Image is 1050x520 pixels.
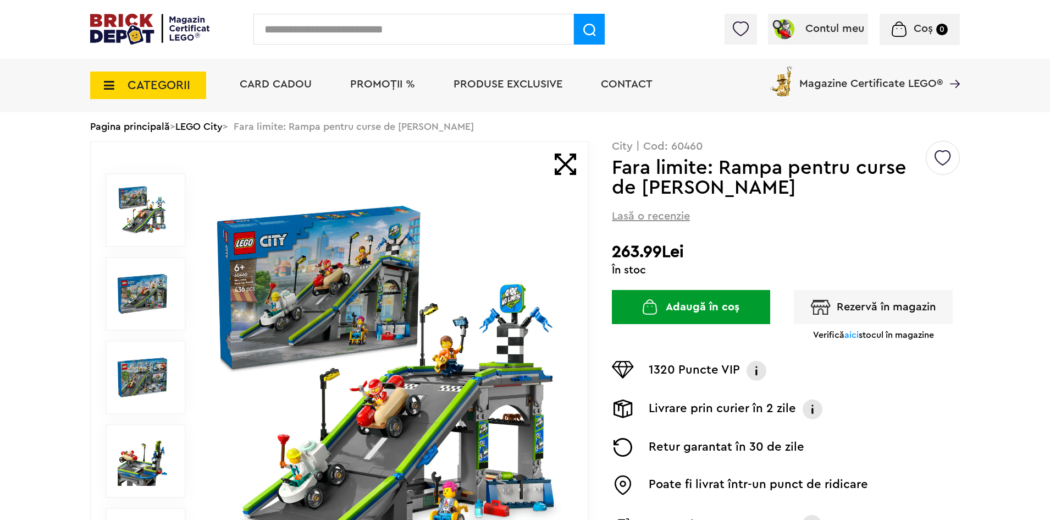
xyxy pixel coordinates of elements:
[805,23,864,34] span: Contul meu
[90,122,170,132] a: Pagina principală
[844,331,859,340] span: aici
[936,24,948,35] small: 0
[649,361,740,381] p: 1320 Puncte VIP
[943,64,960,75] a: Magazine Certificate LEGO®
[118,353,167,402] img: Fara limite: Rampa pentru curse de masini LEGO 60460
[612,361,634,379] img: Puncte VIP
[118,436,167,486] img: Seturi Lego Fara limite: Rampa pentru curse de masini
[914,23,933,34] span: Coș
[802,399,824,419] img: Info livrare prin curier
[612,265,960,276] div: În stoc
[799,64,943,89] span: Magazine Certificate LEGO®
[601,79,653,90] a: Contact
[175,122,223,132] a: LEGO City
[350,79,415,90] a: PROMOȚII %
[813,330,934,341] p: Verifică stocul în magazine
[612,158,924,198] h1: Fara limite: Rampa pentru curse de [PERSON_NAME]
[118,185,167,235] img: Fara limite: Rampa pentru curse de masini
[612,209,690,224] span: Lasă o recenzie
[649,475,868,495] p: Poate fi livrat într-un punct de ridicare
[745,361,767,381] img: Info VIP
[240,79,312,90] a: Card Cadou
[649,399,796,419] p: Livrare prin curier în 2 zile
[612,399,634,418] img: Livrare
[454,79,562,90] a: Produse exclusive
[612,242,960,262] h2: 263.99Lei
[118,269,167,319] img: Fara limite: Rampa pentru curse de masini
[612,141,960,152] p: City | Cod: 60460
[612,438,634,457] img: Returnare
[612,475,634,495] img: Easybox
[90,112,960,141] div: > > Fara limite: Rampa pentru curse de [PERSON_NAME]
[772,23,864,34] a: Contul meu
[128,79,190,91] span: CATEGORII
[794,290,953,324] button: Rezervă în magazin
[612,290,770,324] button: Adaugă în coș
[649,438,804,457] p: Retur garantat în 30 de zile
